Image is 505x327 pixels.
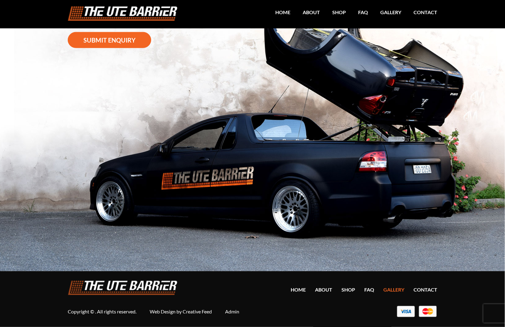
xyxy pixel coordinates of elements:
[291,287,306,292] a: Home
[364,287,374,292] a: FAQ
[263,6,290,18] a: Home
[383,287,404,292] a: Gallery
[397,305,437,317] img: Paypal - Visa - Mastercard
[341,287,355,292] a: Shop
[68,32,151,48] button: Submit enquiry
[68,309,239,314] div: Copyright © . All rights reserved.
[315,287,332,292] a: About
[150,309,212,314] a: Web Design by Creative Feed
[225,309,239,314] a: Admin
[401,6,437,18] a: Contact
[368,6,401,18] a: Gallery
[68,6,178,21] img: logo.png
[68,280,177,295] img: footer-logo.png
[320,6,346,18] a: Shop
[346,6,368,18] a: FAQ
[290,6,320,18] a: About
[414,287,437,292] a: Contact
